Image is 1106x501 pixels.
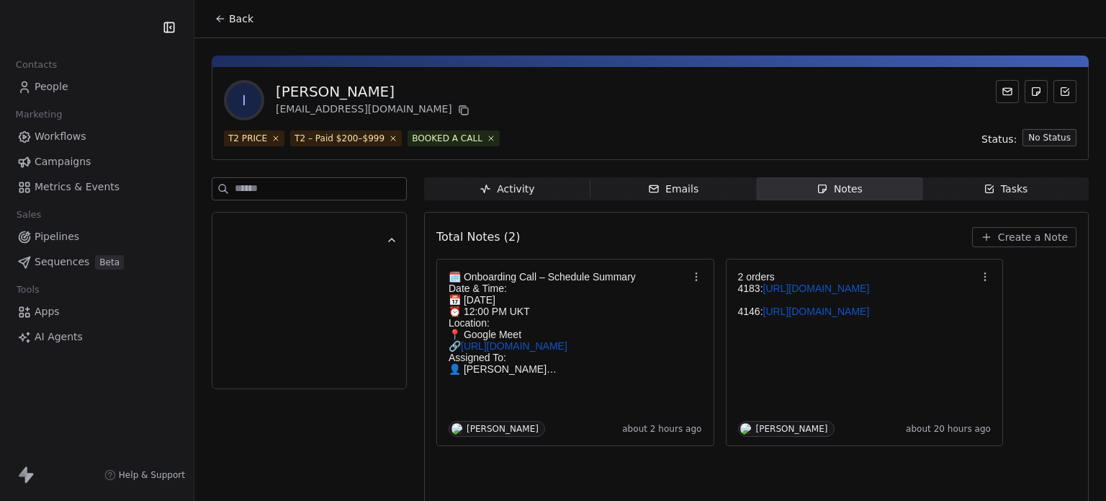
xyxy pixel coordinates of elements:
[449,352,688,363] p: Assigned To:
[35,254,89,270] span: Sequences
[12,325,182,349] a: AI Agents
[9,104,68,125] span: Marketing
[35,129,86,144] span: Workflows
[984,182,1028,197] div: Tasks
[467,424,539,434] div: [PERSON_NAME]
[740,423,751,435] img: S
[10,204,48,226] span: Sales
[622,423,701,435] span: about 2 hours ago
[12,150,182,174] a: Campaigns
[461,340,567,352] a: [URL][DOMAIN_NAME]
[451,423,462,435] img: S
[449,306,688,317] p: ⏰ 12:00 PM UKT
[276,102,472,119] div: [EMAIL_ADDRESS][DOMAIN_NAME]
[972,227,1076,247] button: Create a Note
[35,154,91,169] span: Campaigns
[436,229,520,246] span: Total Notes (2)
[449,340,688,352] p: 🔗
[1022,129,1076,146] button: No Status
[449,329,688,340] p: 📍 Google Meet
[35,179,120,195] span: Metrics & Events
[227,83,261,118] span: I
[276,81,472,102] div: [PERSON_NAME]
[12,175,182,199] a: Metrics & Events
[648,182,698,197] div: Emails
[9,54,63,76] span: Contacts
[998,230,1068,244] span: Create a Note
[35,229,79,244] span: Pipelines
[12,75,182,99] a: People
[104,469,185,481] a: Help & Support
[229,12,253,26] span: Back
[763,306,870,317] a: [URL][DOMAIN_NAME]
[12,125,182,148] a: Workflows
[412,132,482,145] div: BOOKED A CALL
[206,6,262,32] button: Back
[35,304,60,319] span: Apps
[756,424,828,434] div: [PERSON_NAME]
[449,283,688,294] p: Date & Time:
[738,306,977,317] p: 4146:
[228,132,267,145] div: T2 PRICE
[763,283,870,294] a: [URL][DOMAIN_NAME]
[35,329,83,345] span: AI Agents
[35,79,68,94] span: People
[12,225,182,249] a: Pipelines
[119,469,185,481] span: Help & Support
[12,250,182,274] a: SequencesBeta
[12,300,182,324] a: Apps
[295,132,385,145] div: T2 – Paid $200–$999
[981,132,1017,146] span: Status:
[10,279,45,301] span: Tools
[480,182,534,197] div: Activity
[738,283,977,294] p: 4183:
[906,423,991,435] span: about 20 hours ago
[95,255,124,270] span: Beta
[449,363,688,375] p: 👤 [PERSON_NAME]
[738,271,977,283] p: 2 orders
[449,271,688,283] p: 🗓️ Onboarding Call – Schedule Summary
[449,317,688,329] p: Location:
[449,294,688,306] p: 📅 [DATE]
